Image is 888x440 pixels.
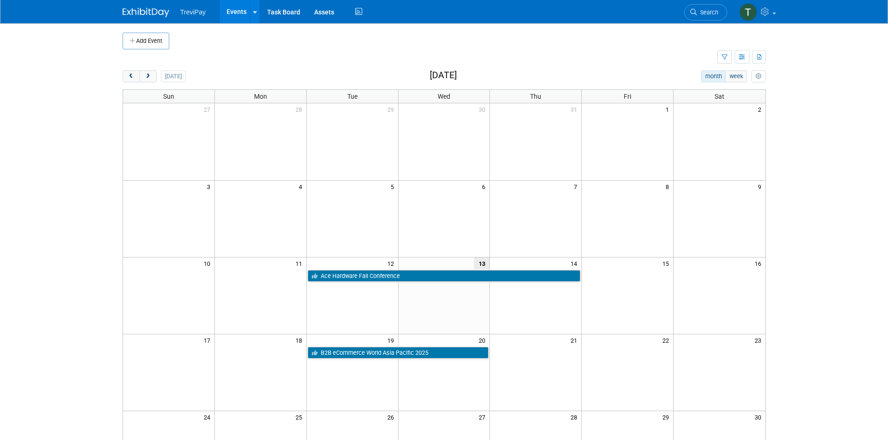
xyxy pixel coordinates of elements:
[725,70,747,82] button: week
[754,334,765,346] span: 23
[684,4,727,20] a: Search
[757,181,765,192] span: 9
[754,257,765,269] span: 16
[203,411,214,423] span: 24
[308,270,581,282] a: Ace Hardware Fall Conference
[756,74,762,80] i: Personalize Calendar
[751,70,765,82] button: myCustomButton
[474,257,489,269] span: 13
[570,257,581,269] span: 14
[665,103,673,115] span: 1
[295,411,306,423] span: 25
[295,257,306,269] span: 11
[386,334,398,346] span: 19
[295,334,306,346] span: 18
[295,103,306,115] span: 28
[570,103,581,115] span: 31
[661,257,673,269] span: 15
[624,93,631,100] span: Fri
[123,33,169,49] button: Add Event
[347,93,358,100] span: Tue
[757,103,765,115] span: 2
[430,70,457,81] h2: [DATE]
[573,181,581,192] span: 7
[386,411,398,423] span: 26
[386,257,398,269] span: 12
[203,334,214,346] span: 17
[739,3,757,21] img: Tara DePaepe
[661,411,673,423] span: 29
[570,334,581,346] span: 21
[139,70,157,82] button: next
[206,181,214,192] span: 3
[254,93,267,100] span: Mon
[298,181,306,192] span: 4
[438,93,450,100] span: Wed
[661,334,673,346] span: 22
[665,181,673,192] span: 8
[478,411,489,423] span: 27
[203,103,214,115] span: 27
[163,93,174,100] span: Sun
[308,347,489,359] a: B2B eCommerce World Asia Pacific 2025
[390,181,398,192] span: 5
[570,411,581,423] span: 28
[123,70,140,82] button: prev
[180,8,206,16] span: TreviPay
[203,257,214,269] span: 10
[478,103,489,115] span: 30
[478,334,489,346] span: 20
[715,93,724,100] span: Sat
[123,8,169,17] img: ExhibitDay
[161,70,186,82] button: [DATE]
[530,93,541,100] span: Thu
[754,411,765,423] span: 30
[701,70,726,82] button: month
[697,9,718,16] span: Search
[481,181,489,192] span: 6
[386,103,398,115] span: 29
